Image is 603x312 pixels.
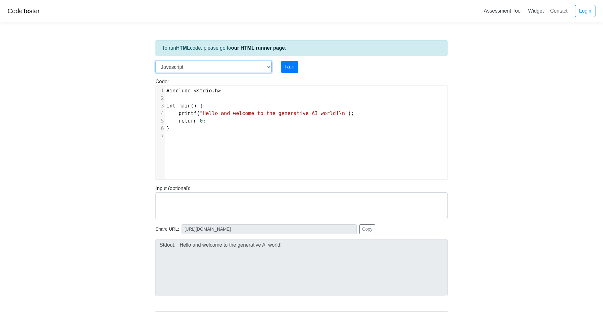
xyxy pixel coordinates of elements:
[166,125,170,131] span: }
[200,110,348,116] span: "Hello and welcome to the generative AI world!\n"
[194,88,197,94] span: <
[151,185,452,219] div: Input (optional):
[166,103,176,109] span: int
[155,226,179,233] span: Share URL:
[215,88,218,94] span: h
[156,95,165,102] div: 2
[166,110,354,116] span: ( );
[166,118,206,124] span: ;
[525,6,546,16] a: Widget
[156,102,165,110] div: 3
[182,224,357,234] input: No share available yet
[156,125,165,132] div: 6
[179,110,197,116] span: printf
[218,88,221,94] span: >
[359,224,375,234] button: Copy
[197,88,212,94] span: stdio
[156,110,165,117] div: 4
[575,5,595,17] a: Login
[166,88,191,94] span: #include
[166,88,221,94] span: .
[231,45,285,51] a: our HTML runner page
[200,118,203,124] span: 0
[281,61,298,73] button: Run
[179,103,191,109] span: main
[151,78,452,180] div: Code:
[179,118,197,124] span: return
[156,117,165,125] div: 5
[481,6,524,16] a: Assessment Tool
[176,45,190,51] strong: HTML
[8,8,40,14] a: CodeTester
[548,6,570,16] a: Contact
[156,87,165,95] div: 1
[166,103,203,109] span: () {
[156,132,165,140] div: 7
[155,40,448,56] div: To run code, please go to .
